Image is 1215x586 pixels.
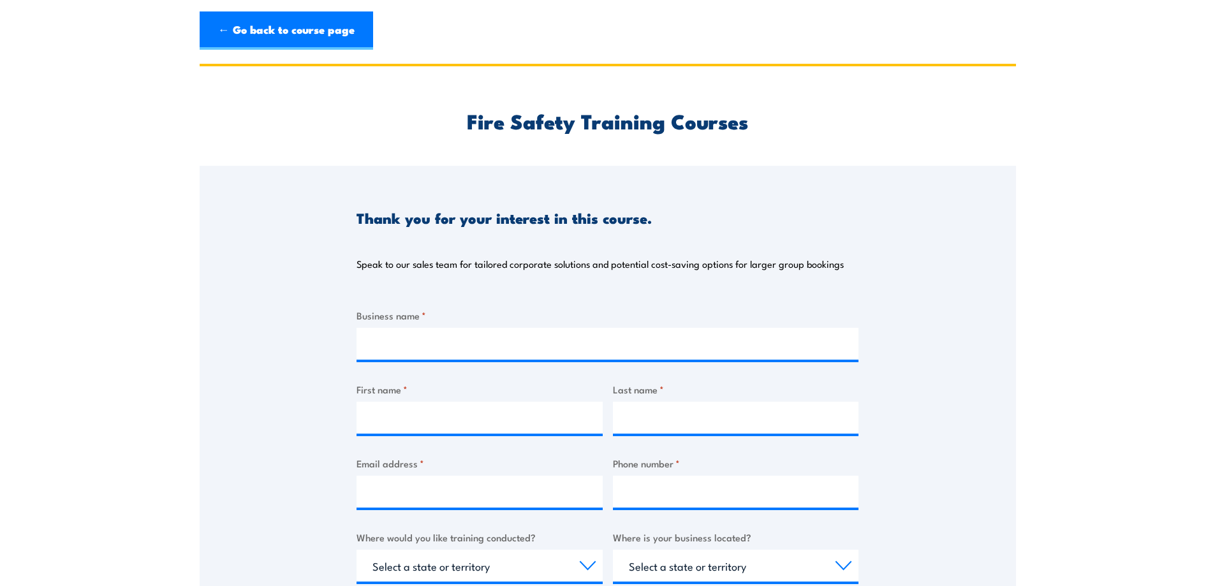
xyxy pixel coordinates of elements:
label: First name [357,382,603,397]
label: Last name [613,382,859,397]
h2: Fire Safety Training Courses [357,112,858,129]
label: Phone number [613,456,859,471]
label: Email address [357,456,603,471]
label: Business name [357,308,858,323]
label: Where is your business located? [613,530,859,545]
a: ← Go back to course page [200,11,373,50]
p: Speak to our sales team for tailored corporate solutions and potential cost-saving options for la... [357,258,844,270]
label: Where would you like training conducted? [357,530,603,545]
h3: Thank you for your interest in this course. [357,210,652,225]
